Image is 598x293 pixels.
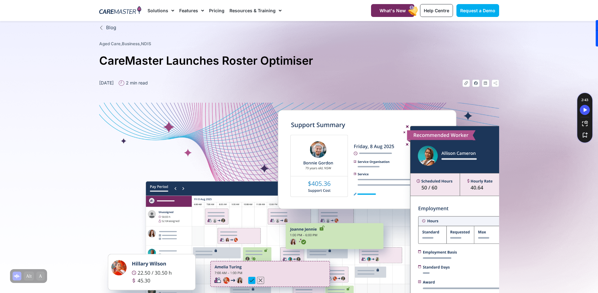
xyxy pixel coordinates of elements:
[105,24,116,31] span: Blog
[141,41,151,46] a: NDIS
[380,8,406,13] span: What's New
[424,8,449,13] span: Help Centre
[420,4,453,17] a: Help Centre
[124,79,148,86] span: 2 min read
[99,41,121,46] a: Aged Care
[99,80,114,85] time: [DATE]
[99,6,142,15] img: CareMaster Logo
[99,52,499,70] h1: CareMaster Launches Roster Optimiser
[460,8,495,13] span: Request a Demo
[99,24,499,31] a: Blog
[371,4,414,17] a: What's New
[99,41,151,46] span: , ,
[122,41,140,46] a: Business
[456,4,499,17] a: Request a Demo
